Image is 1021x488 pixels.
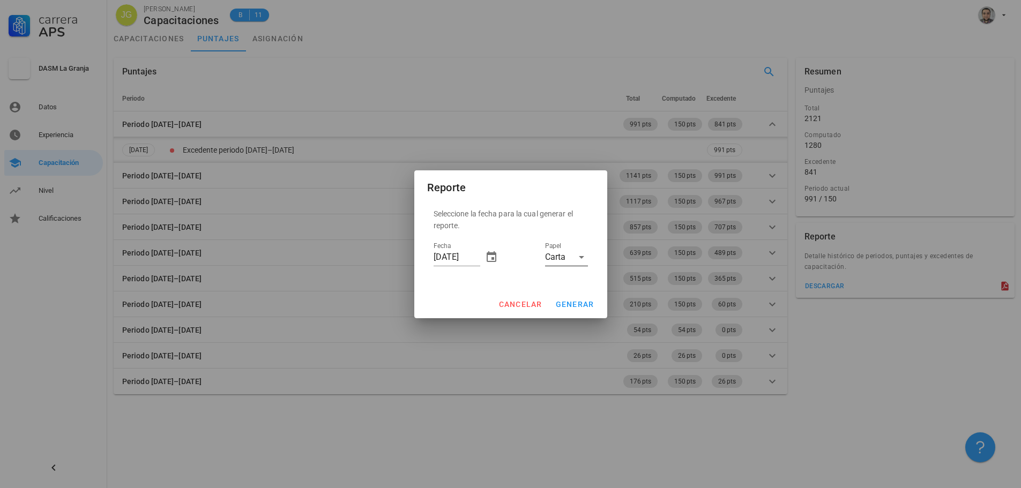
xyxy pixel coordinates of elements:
[434,242,451,250] label: Fecha
[545,249,588,266] div: PapelCarta
[494,295,546,314] button: cancelar
[555,300,594,309] span: generar
[551,295,599,314] button: generar
[434,208,588,231] p: Seleccione la fecha para la cual generar el reporte.
[545,252,565,262] div: Carta
[545,242,561,250] label: Papel
[427,179,466,196] div: Reporte
[498,300,542,309] span: cancelar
